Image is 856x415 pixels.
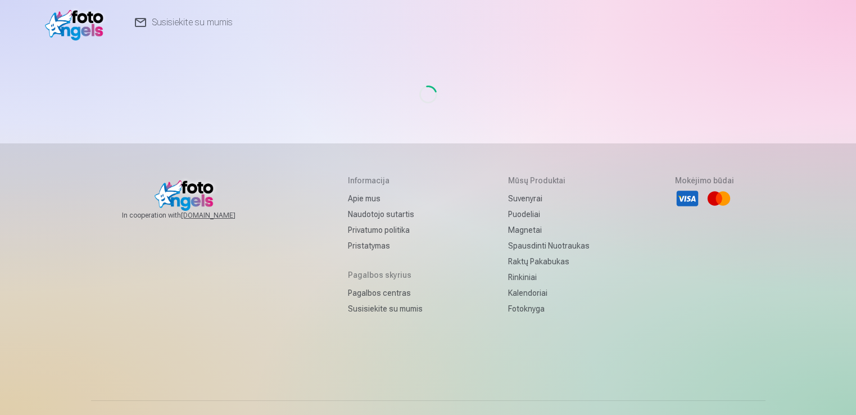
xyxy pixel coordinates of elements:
h5: Informacija [348,175,423,186]
li: Mastercard [706,186,731,211]
a: Privatumo politika [348,222,423,238]
li: Visa [675,186,700,211]
h5: Mokėjimo būdai [675,175,734,186]
a: Susisiekite su mumis [348,301,423,317]
h5: Pagalbos skyrius [348,269,423,281]
a: Puodeliai [508,206,590,222]
span: In cooperation with [122,211,262,220]
a: Kalendoriai [508,285,590,301]
a: Raktų pakabukas [508,254,590,269]
img: /v1 [45,4,110,40]
a: Apie mus [348,191,423,206]
h5: Mūsų produktai [508,175,590,186]
a: Pristatymas [348,238,423,254]
a: Suvenyrai [508,191,590,206]
a: Magnetai [508,222,590,238]
a: Fotoknyga [508,301,590,317]
a: Spausdinti nuotraukas [508,238,590,254]
a: Naudotojo sutartis [348,206,423,222]
a: Rinkiniai [508,269,590,285]
a: Pagalbos centras [348,285,423,301]
a: [DOMAIN_NAME] [181,211,262,220]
